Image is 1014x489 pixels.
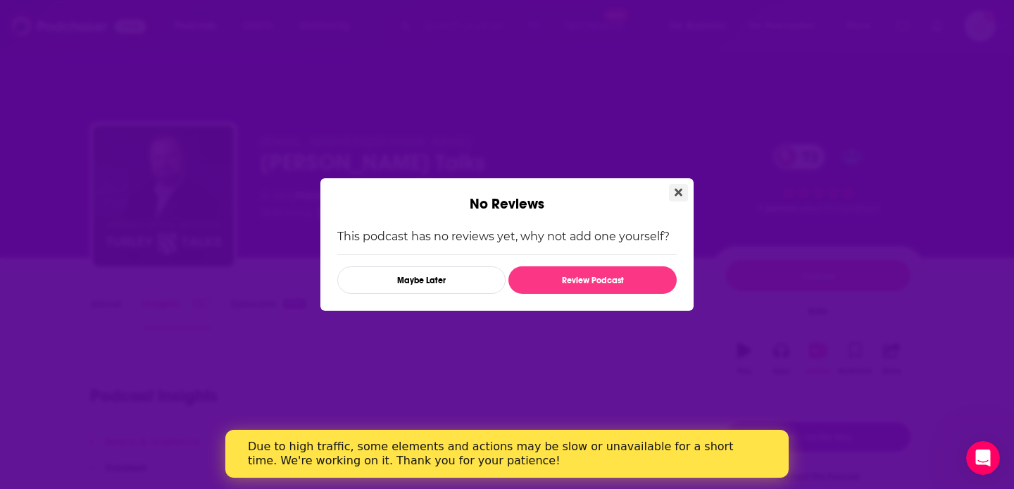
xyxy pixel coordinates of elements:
[337,230,677,243] p: This podcast has no reviews yet, why not add one yourself?
[669,184,688,202] button: Close
[320,178,694,213] div: No Reviews
[225,430,789,478] iframe: Intercom live chat banner
[508,266,677,294] button: Review Podcast
[966,441,1000,475] iframe: Intercom live chat
[337,266,506,294] button: Maybe Later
